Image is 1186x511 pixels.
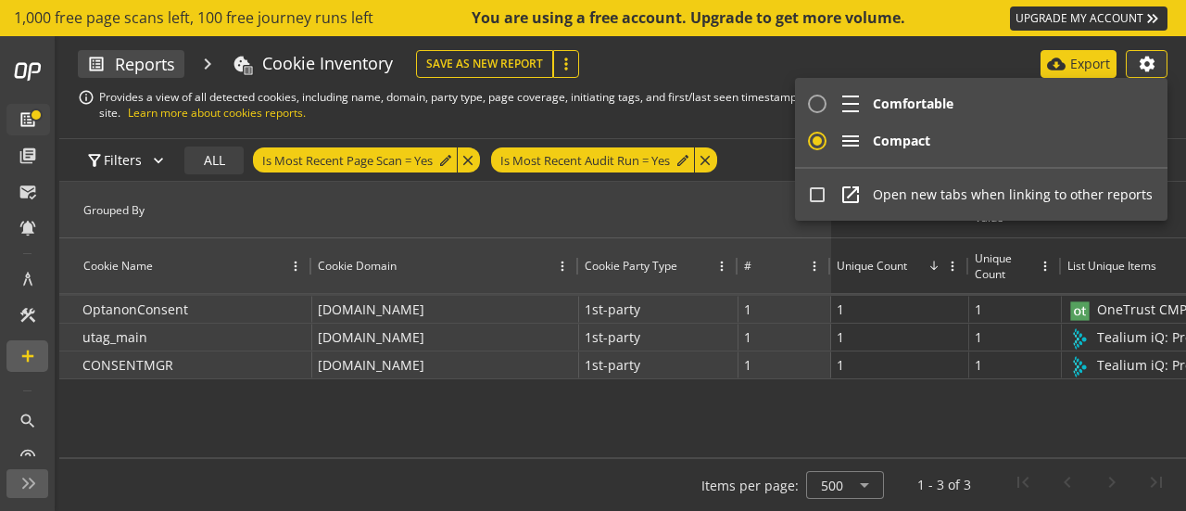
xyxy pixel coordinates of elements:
label: Open new tabs when linking to other reports [825,169,1153,221]
mat-icon: density_medium [839,93,862,115]
mat-icon: menu [839,130,862,152]
label: Compact [836,129,930,153]
mat-icon: open_in_new [839,184,862,206]
label: Comfortable [836,92,953,116]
